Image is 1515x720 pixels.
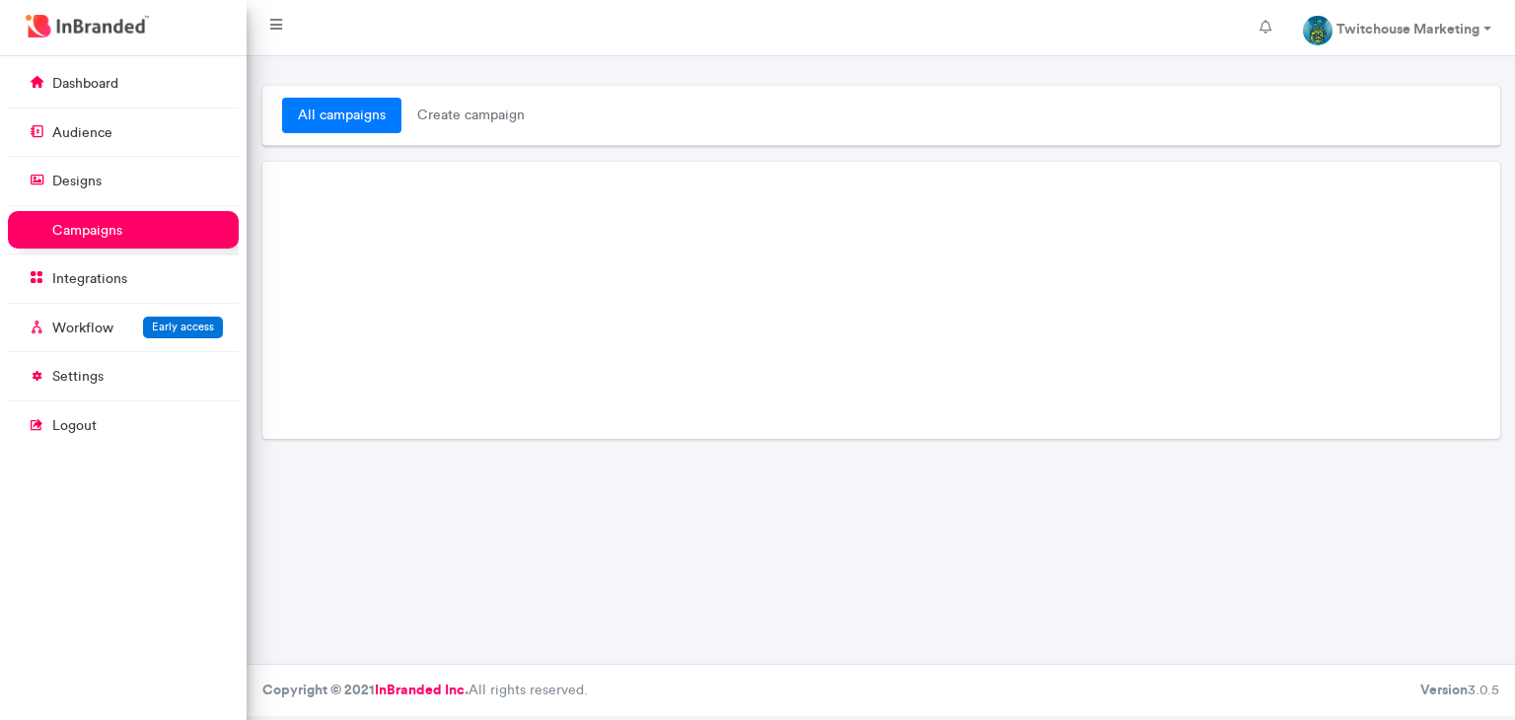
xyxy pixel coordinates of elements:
img: profile dp [1303,16,1333,45]
p: dashboard [52,74,118,94]
a: settings [8,357,239,395]
a: WorkflowEarly access [8,309,239,346]
a: audience [8,113,239,151]
p: audience [52,123,112,143]
footer: All rights reserved. [247,664,1515,716]
b: Version [1420,681,1468,698]
span: create campaign [401,98,541,133]
a: designs [8,162,239,199]
span: Early access [152,320,214,333]
p: settings [52,367,104,387]
p: integrations [52,269,127,289]
a: all campaigns [282,98,401,133]
a: campaigns [8,211,239,249]
a: integrations [8,259,239,297]
img: InBranded Logo [21,10,154,42]
p: Workflow [52,319,113,338]
p: designs [52,172,102,191]
a: dashboard [8,64,239,102]
p: logout [52,416,97,436]
p: campaigns [52,221,122,241]
div: 3.0.5 [1420,681,1499,700]
a: InBranded Inc [375,681,465,698]
strong: Twitchouse Marketing [1336,20,1479,37]
strong: Copyright © 2021 . [262,681,469,698]
a: Twitchouse Marketing [1287,8,1507,47]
